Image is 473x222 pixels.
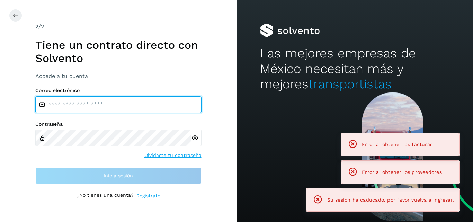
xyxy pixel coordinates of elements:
a: Olvidaste tu contraseña [144,152,202,159]
span: 2 [35,23,38,30]
a: Regístrate [136,192,160,199]
span: Su sesión ha caducado, por favor vuelva a ingresar. [327,197,454,203]
button: Inicia sesión [35,167,202,184]
div: /2 [35,23,202,31]
span: transportistas [309,77,392,91]
p: ¿No tienes una cuenta? [77,192,134,199]
h2: Las mejores empresas de México necesitan más y mejores [260,46,449,92]
label: Contraseña [35,121,202,127]
label: Correo electrónico [35,88,202,94]
h3: Accede a tu cuenta [35,73,202,79]
span: Error al obtener las facturas [362,142,432,147]
span: Error al obtener los proveedores [362,169,442,175]
h1: Tiene un contrato directo con Solvento [35,38,202,65]
span: Inicia sesión [104,173,133,178]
